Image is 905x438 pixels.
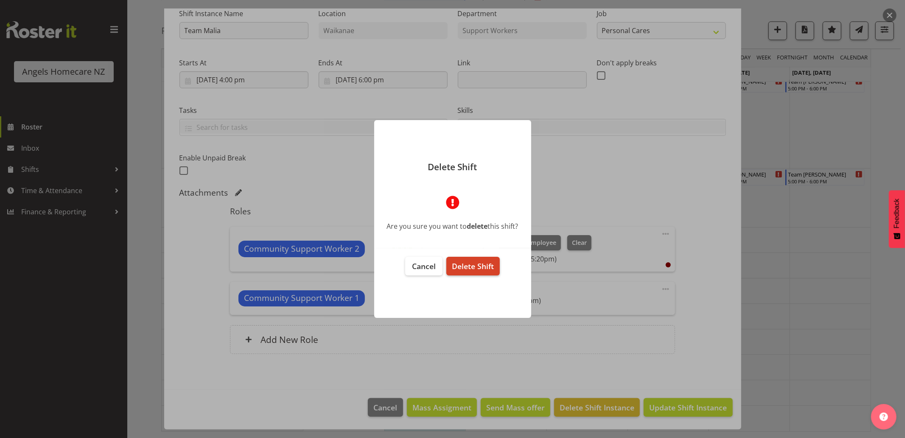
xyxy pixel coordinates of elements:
[405,257,443,275] button: Cancel
[383,163,523,171] p: Delete Shift
[889,190,905,248] button: Feedback - Show survey
[880,413,888,421] img: help-xxl-2.png
[412,261,436,271] span: Cancel
[467,222,488,231] b: delete
[387,221,518,231] div: Are you sure you want to this shift?
[446,257,499,275] button: Delete Shift
[452,261,494,271] span: Delete Shift
[893,199,901,228] span: Feedback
